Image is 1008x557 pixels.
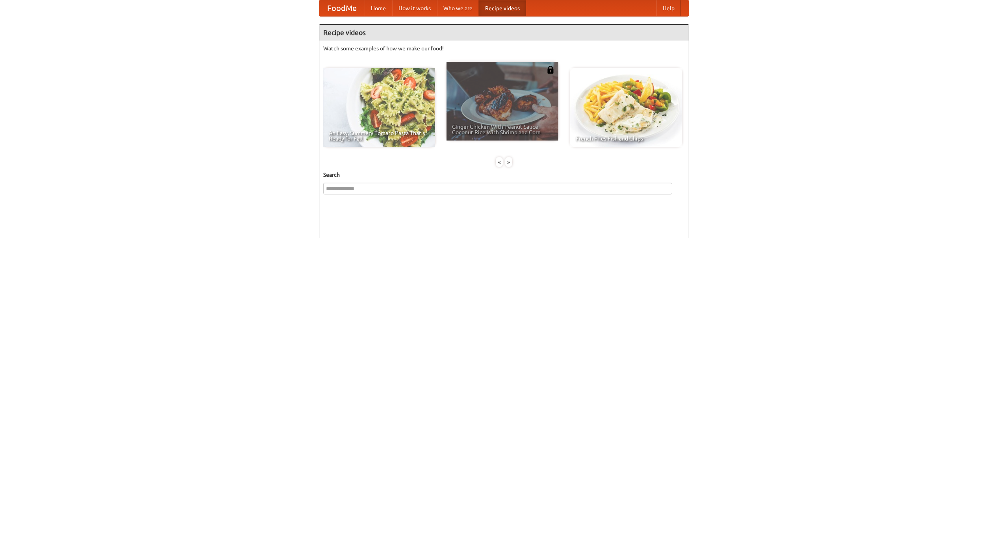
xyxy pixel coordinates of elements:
[437,0,479,16] a: Who we are
[576,136,676,141] span: French Fries Fish and Chips
[656,0,681,16] a: Help
[505,157,512,167] div: »
[323,171,685,179] h5: Search
[496,157,503,167] div: «
[547,66,554,74] img: 483408.png
[365,0,392,16] a: Home
[319,0,365,16] a: FoodMe
[570,68,682,147] a: French Fries Fish and Chips
[392,0,437,16] a: How it works
[323,68,435,147] a: An Easy, Summery Tomato Pasta That's Ready for Fall
[329,130,430,141] span: An Easy, Summery Tomato Pasta That's Ready for Fall
[319,25,689,41] h4: Recipe videos
[479,0,526,16] a: Recipe videos
[323,44,685,52] p: Watch some examples of how we make our food!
